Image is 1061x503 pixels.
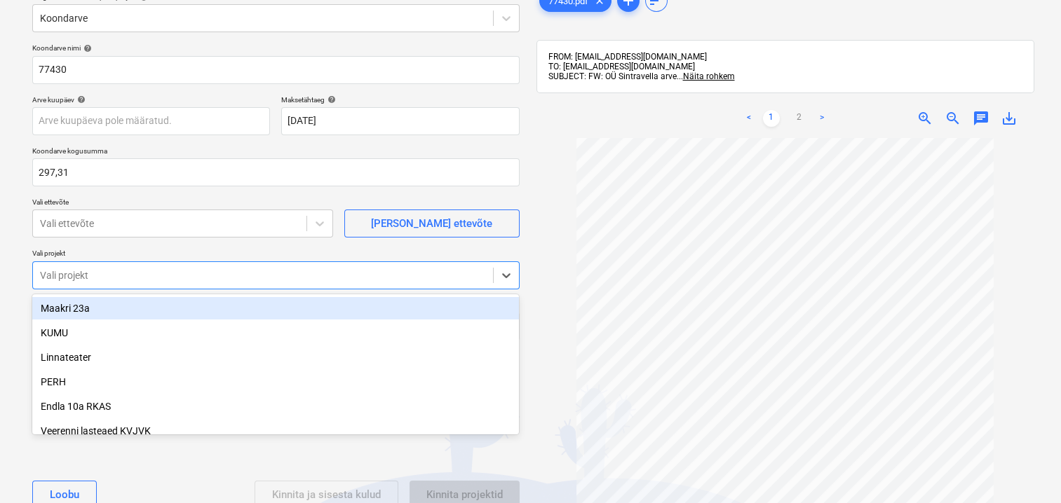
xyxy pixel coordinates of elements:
span: chat [973,110,989,127]
div: KUMU [32,322,519,344]
div: Veerenni lasteaed KVJVK [32,420,519,442]
span: zoom_out [945,110,961,127]
span: save_alt [1001,110,1018,127]
input: Koondarve kogusumma [32,158,520,186]
span: TO: [EMAIL_ADDRESS][DOMAIN_NAME] [548,62,695,71]
div: PERH [32,371,519,393]
p: Vali projekt [32,249,520,261]
span: FROM: [EMAIL_ADDRESS][DOMAIN_NAME] [548,52,707,62]
span: help [325,95,336,104]
input: Koondarve nimi [32,56,520,84]
span: SUBJECT: FW: OÜ Sintravella arve [548,71,677,81]
span: help [74,95,86,104]
div: Linnateater [32,346,519,368]
input: Arve kuupäeva pole määratud. [32,107,270,135]
p: Koondarve kogusumma [32,146,520,158]
span: Näita rohkem [683,71,735,81]
div: Endla 10a RKAS [32,395,519,418]
button: [PERSON_NAME] ettevõte [344,209,520,237]
div: [PERSON_NAME] ettevõte [371,214,492,233]
div: Koondarve nimi [32,43,520,53]
a: Page 2 [791,110,808,127]
a: Next page [813,110,830,127]
a: Page 1 is your current page [763,110,780,127]
div: Maakri 23a [32,297,519,319]
div: Arve kuupäev [32,95,270,104]
span: zoom_in [917,110,933,127]
div: Maksetähtaeg [281,95,519,104]
a: Previous page [741,110,757,127]
input: Tähtaega pole määratud [281,107,519,135]
span: help [81,44,92,53]
p: Vali ettevõte [32,198,333,209]
iframe: Chat Widget [991,436,1061,503]
div: Vestlusvidin [991,436,1061,503]
span: ... [677,71,735,81]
